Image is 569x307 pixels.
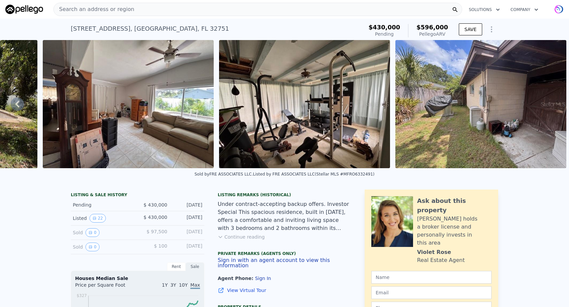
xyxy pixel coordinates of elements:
[218,192,351,198] div: Listing Remarks (Historical)
[369,24,400,31] span: $430,000
[369,31,400,37] div: Pending
[218,200,351,232] div: Under contract-accepting backup offers. Investor Special This spacious residence, built in [DATE]...
[5,5,43,14] img: Pellego
[553,4,564,15] img: avatar
[173,243,202,251] div: [DATE]
[255,276,271,281] button: Sign In
[179,282,188,288] span: 10Y
[173,202,202,208] div: [DATE]
[75,282,138,292] div: Price per Square Foot
[218,234,265,240] button: Continue reading
[219,40,390,168] img: Sale: 167333703 Parcel: 21787479
[190,282,200,289] span: Max
[144,202,167,208] span: $ 430,000
[186,262,204,271] div: Sale
[463,4,505,16] button: Solutions
[71,192,204,199] div: LISTING & SALE HISTORY
[89,214,106,223] button: View historical data
[73,228,132,237] div: Sold
[417,196,492,215] div: Ask about this property
[167,262,186,271] div: Rent
[170,282,176,288] span: 3Y
[85,243,100,251] button: View historical data
[505,4,544,16] button: Company
[75,275,200,282] div: Houses Median Sale
[173,214,202,223] div: [DATE]
[417,215,492,247] div: [PERSON_NAME] holds a broker license and personally invests in this area
[194,172,253,177] div: Sold by FRE ASSOCIATES LLC .
[459,23,482,35] button: SAVE
[218,251,351,258] div: Private Remarks (Agents Only)
[371,286,492,299] input: Email
[85,228,100,237] button: View historical data
[417,248,451,256] div: Violet Rose
[162,282,168,288] span: 1Y
[395,40,566,168] img: Sale: 167333703 Parcel: 21787479
[73,202,132,208] div: Pending
[253,172,375,177] div: Listed by FRE ASSOCIATES LLC (Stellar MLS #MFRO6332491)
[371,271,492,284] input: Name
[416,31,448,37] div: Pellego ARV
[173,228,202,237] div: [DATE]
[218,287,351,294] a: View Virtual Tour
[218,276,255,281] span: Agent Phone:
[54,5,134,13] span: Search an address or region
[416,24,448,31] span: $596,000
[43,40,214,168] img: Sale: 167333703 Parcel: 21787479
[417,256,465,264] div: Real Estate Agent
[73,243,132,251] div: Sold
[485,23,498,36] button: Show Options
[144,215,167,220] span: $ 430,000
[73,214,132,223] div: Listed
[147,229,167,234] span: $ 97,500
[71,24,229,33] div: [STREET_ADDRESS] , [GEOGRAPHIC_DATA] , FL 32751
[218,258,351,268] button: Sign in with an agent account to view this information
[76,293,87,298] tspan: $327
[154,243,167,249] span: $ 100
